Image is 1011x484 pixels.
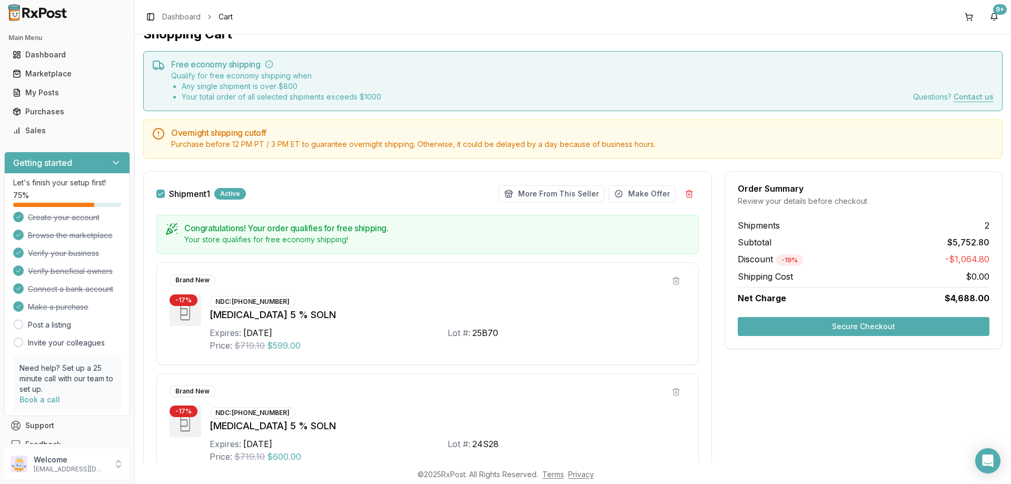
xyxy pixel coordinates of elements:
[913,92,994,102] div: Questions?
[182,92,381,102] li: Your total order of all selected shipments exceeds $ 1000
[8,83,126,102] a: My Posts
[738,293,786,303] span: Net Charge
[776,254,804,266] div: - 19 %
[243,327,272,339] div: [DATE]
[448,438,470,450] div: Lot #:
[738,184,989,193] div: Order Summary
[13,50,122,60] div: Dashboard
[8,121,126,140] a: Sales
[171,60,994,68] h5: Free economy shipping
[171,71,381,102] div: Qualify for free economy shipping when
[947,236,989,249] span: $5,752.80
[143,26,1003,43] h1: Shopping Cart
[8,34,126,42] h2: Main Menu
[985,219,989,232] span: 2
[219,12,233,22] span: Cart
[210,450,232,463] div: Price:
[170,274,215,286] div: Brand New
[210,327,241,339] div: Expires:
[568,470,594,479] a: Privacy
[738,270,793,283] span: Shipping Cost
[25,439,61,450] span: Feedback
[170,406,197,417] div: - 17 %
[162,12,201,22] a: Dashboard
[13,190,29,201] span: 75 %
[210,438,241,450] div: Expires:
[945,292,989,304] span: $4,688.00
[170,386,215,397] div: Brand New
[184,234,690,245] div: Your store qualifies for free economy shipping!
[966,270,989,283] span: $0.00
[182,81,381,92] li: Any single shipment is over $ 800
[13,68,122,79] div: Marketplace
[13,87,122,98] div: My Posts
[975,448,1000,473] div: Open Intercom Messenger
[4,84,130,101] button: My Posts
[28,284,113,294] span: Connect a bank account
[267,450,301,463] span: $600.00
[28,302,88,312] span: Make a purchase
[162,12,233,22] nav: breadcrumb
[472,327,498,339] div: 25B70
[169,190,210,198] span: Shipment 1
[986,8,1003,25] button: 9+
[11,456,27,472] img: User avatar
[4,416,130,435] button: Support
[4,65,130,82] button: Marketplace
[8,102,126,121] a: Purchases
[28,320,71,330] a: Post a listing
[170,294,201,326] img: Xiidra 5 % SOLN
[243,438,272,450] div: [DATE]
[4,122,130,139] button: Sales
[8,64,126,83] a: Marketplace
[542,470,564,479] a: Terms
[448,327,470,339] div: Lot #:
[609,185,676,202] button: Make Offer
[993,4,1007,15] div: 9+
[4,103,130,120] button: Purchases
[945,253,989,266] span: -$1,064.80
[472,438,499,450] div: 24S28
[210,308,686,322] div: [MEDICAL_DATA] 5 % SOLN
[499,185,604,202] button: More From This Seller
[28,338,105,348] a: Invite your colleagues
[738,317,989,336] button: Secure Checkout
[4,46,130,63] button: Dashboard
[210,339,232,352] div: Price:
[171,139,994,150] div: Purchase before 12 PM PT / 3 PM ET to guarantee overnight shipping. Otherwise, it could be delaye...
[738,219,780,232] span: Shipments
[210,419,686,433] div: [MEDICAL_DATA] 5 % SOLN
[28,212,100,223] span: Create your account
[19,395,60,404] a: Book a call
[28,266,113,276] span: Verify beneficial owners
[210,296,295,308] div: NDC: [PHONE_NUMBER]
[738,196,989,206] div: Review your details before checkout
[738,236,771,249] span: Subtotal
[234,339,265,352] span: $719.10
[34,465,107,473] p: [EMAIL_ADDRESS][DOMAIN_NAME]
[13,106,122,117] div: Purchases
[214,188,246,200] div: Active
[13,177,121,188] p: Let's finish your setup first!
[170,406,201,437] img: Xiidra 5 % SOLN
[267,339,301,352] span: $599.00
[28,248,99,259] span: Verify your business
[738,254,804,264] span: Discount
[13,125,122,136] div: Sales
[19,363,115,394] p: Need help? Set up a 25 minute call with our team to set up.
[34,455,107,465] p: Welcome
[8,45,126,64] a: Dashboard
[4,435,130,454] button: Feedback
[171,129,994,137] h5: Overnight shipping cutoff
[4,4,72,21] img: RxPost Logo
[234,450,265,463] span: $719.10
[184,224,690,232] h5: Congratulations! Your order qualifies for free shipping.
[170,294,197,306] div: - 17 %
[28,230,113,241] span: Browse the marketplace
[210,407,295,419] div: NDC: [PHONE_NUMBER]
[13,156,72,169] h3: Getting started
